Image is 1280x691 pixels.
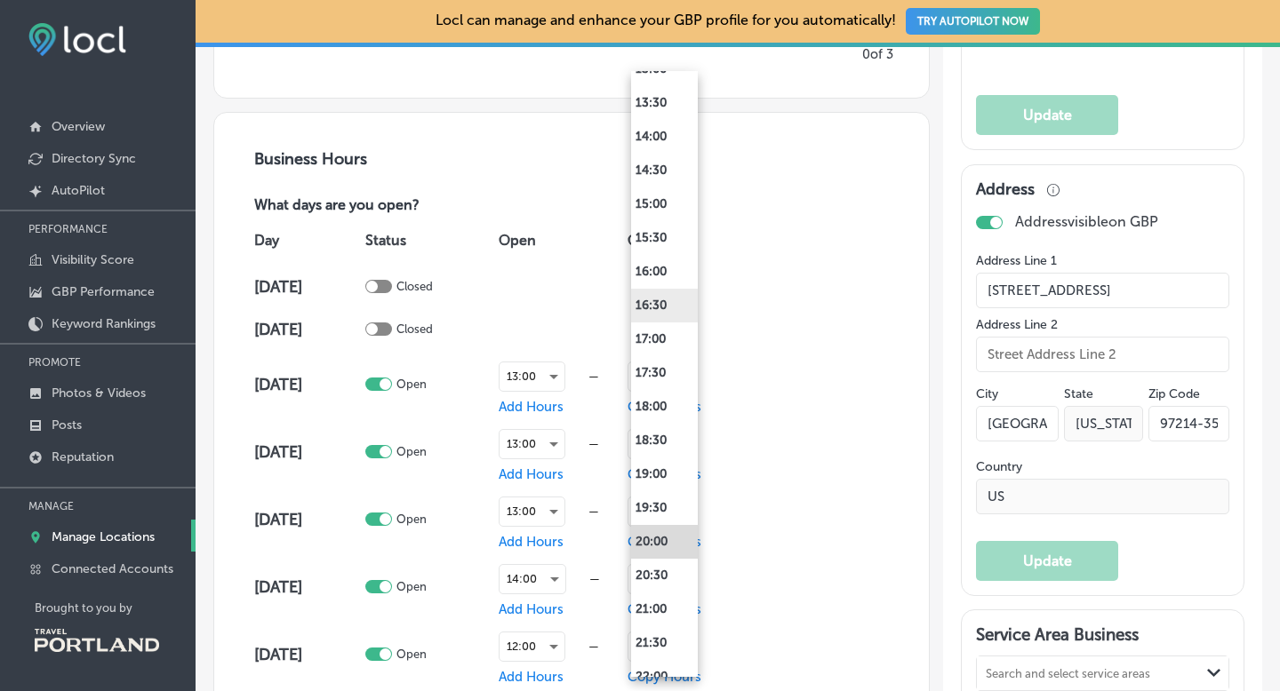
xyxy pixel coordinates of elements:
li: 18:00 [631,390,698,424]
li: 21:00 [631,592,698,626]
li: 13:30 [631,86,698,120]
p: Connected Accounts [52,561,173,576]
img: fda3e92497d09a02dc62c9cd864e3231.png [28,23,126,56]
p: Photos & Videos [52,385,146,401]
li: 17:00 [631,322,698,356]
p: AutoPilot [52,183,105,198]
li: 14:00 [631,120,698,154]
li: 19:30 [631,491,698,525]
p: Posts [52,417,82,433]
p: Directory Sync [52,151,136,166]
li: 19:00 [631,457,698,491]
img: Travel Portland [35,629,159,652]
button: TRY AUTOPILOT NOW [906,8,1040,35]
p: GBP Performance [52,284,155,299]
li: 20:00 [631,525,698,559]
li: 14:30 [631,154,698,187]
li: 16:30 [631,289,698,322]
p: Manage Locations [52,529,155,544]
p: Brought to you by [35,601,196,615]
li: 17:30 [631,356,698,390]
p: Overview [52,119,105,134]
li: 15:30 [631,221,698,255]
p: Visibility Score [52,252,134,267]
li: 18:30 [631,424,698,457]
li: 21:30 [631,626,698,660]
li: 16:00 [631,255,698,289]
li: 15:00 [631,187,698,221]
p: Reputation [52,449,114,465]
li: 20:30 [631,559,698,592]
p: Keyword Rankings [52,316,156,331]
